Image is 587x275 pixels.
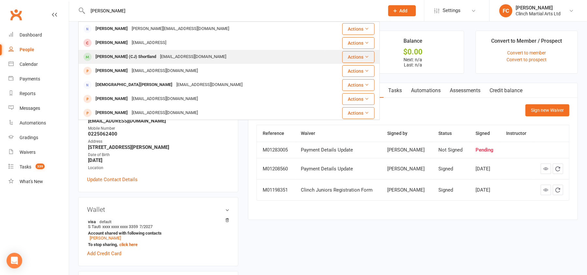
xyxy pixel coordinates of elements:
div: [DEMOGRAPHIC_DATA][PERSON_NAME] [94,80,174,90]
div: Payment Details Update [301,147,375,153]
strong: [DATE] [88,157,229,163]
a: Gradings [8,130,69,145]
div: Clinch Juniors Registration Form [301,187,375,193]
a: Automations [406,83,445,98]
div: Open Intercom Messenger [7,253,22,268]
div: Tasks [20,164,31,169]
a: Automations [8,116,69,130]
a: Reports [8,86,69,101]
div: Signed [438,187,464,193]
div: Clinch Martial Arts Ltd [516,11,561,17]
input: Search... [86,6,380,15]
div: [EMAIL_ADDRESS] [130,38,168,48]
span: default [97,219,113,224]
div: [EMAIL_ADDRESS][DOMAIN_NAME] [130,66,200,76]
button: Actions [342,23,374,35]
div: FC [499,4,512,17]
span: 7/2027 [139,224,153,229]
a: People [8,42,69,57]
div: Location [88,165,229,171]
th: Signed by [382,125,433,142]
a: Update Contact Details [87,176,138,183]
a: What's New [8,174,69,189]
button: Add [388,5,416,16]
button: Sign new Waiver [525,104,569,116]
div: [PERSON_NAME] [94,24,130,34]
div: Dashboard [20,32,42,37]
div: M01208560 [263,166,289,172]
div: [PERSON_NAME] [516,5,561,11]
strong: To stop sharing, [88,242,226,247]
div: M01283005 [263,147,289,153]
div: Not Signed [438,147,464,153]
strong: visa [88,219,226,224]
div: Waivers [20,150,36,155]
div: [DATE] [476,166,494,172]
div: [EMAIL_ADDRESS][DOMAIN_NAME] [130,108,200,118]
div: Convert to Member / Prospect [492,37,562,49]
a: Messages [8,101,69,116]
a: Tasks [384,83,406,98]
span: Settings [443,3,461,18]
div: [PERSON_NAME][EMAIL_ADDRESS][DOMAIN_NAME] [130,24,231,34]
th: Reference [257,125,295,142]
strong: 0225062400 [88,131,229,137]
th: Signed [470,125,500,142]
div: Mobile Number [88,125,229,132]
a: Convert to prospect [507,57,547,62]
a: Dashboard [8,28,69,42]
strong: Account shared with following contacts [88,231,226,236]
div: Automations [20,120,46,125]
li: S Tauti [87,218,229,248]
a: Payments [8,72,69,86]
th: Status [433,125,470,142]
a: click here [119,242,138,247]
a: Assessments [445,83,485,98]
button: Actions [342,107,374,119]
strong: [STREET_ADDRESS][PERSON_NAME] [88,144,229,150]
div: Signed [438,166,464,172]
div: Reports [20,91,36,96]
a: Add Credit Card [87,250,121,257]
div: What's New [20,179,43,184]
div: $0.00 [368,49,458,55]
p: Next: n/a Last: n/a [368,57,458,67]
div: [PERSON_NAME] [388,166,427,172]
span: Add [400,8,408,13]
div: Date of Birth [88,152,229,158]
span: xxxx xxxx xxxx 3359 [102,224,138,229]
th: Instructor [500,125,534,142]
th: Waiver [295,125,381,142]
button: Actions [342,37,374,49]
div: [PERSON_NAME] [94,66,130,76]
div: Balance [404,37,422,49]
div: [PERSON_NAME] (CJ) Shortland [94,52,158,62]
div: People [20,47,34,52]
div: [PERSON_NAME] [388,187,427,193]
button: Actions [342,65,374,77]
div: [DATE] [476,187,494,193]
div: Messages [20,106,40,111]
a: [PERSON_NAME] [90,236,121,240]
button: Actions [342,51,374,63]
span: 339 [36,164,45,169]
div: Payment Details Update [301,166,375,172]
div: [PERSON_NAME] [94,108,130,118]
div: [EMAIL_ADDRESS][DOMAIN_NAME] [174,80,244,90]
div: Calendar [20,62,38,67]
div: Gradings [20,135,38,140]
div: [EMAIL_ADDRESS][DOMAIN_NAME] [130,94,200,104]
div: Payments [20,76,40,81]
a: Calendar [8,57,69,72]
div: [PERSON_NAME] [94,94,130,104]
a: Convert to member [507,50,546,55]
div: [EMAIL_ADDRESS][DOMAIN_NAME] [158,52,228,62]
button: Actions [342,93,374,105]
a: Waivers [8,145,69,160]
div: [PERSON_NAME] [388,147,427,153]
strong: [EMAIL_ADDRESS][DOMAIN_NAME] [88,118,229,124]
div: [PERSON_NAME] [94,38,130,48]
button: Actions [342,79,374,91]
div: M01198351 [263,187,289,193]
h3: Wallet [87,206,229,213]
